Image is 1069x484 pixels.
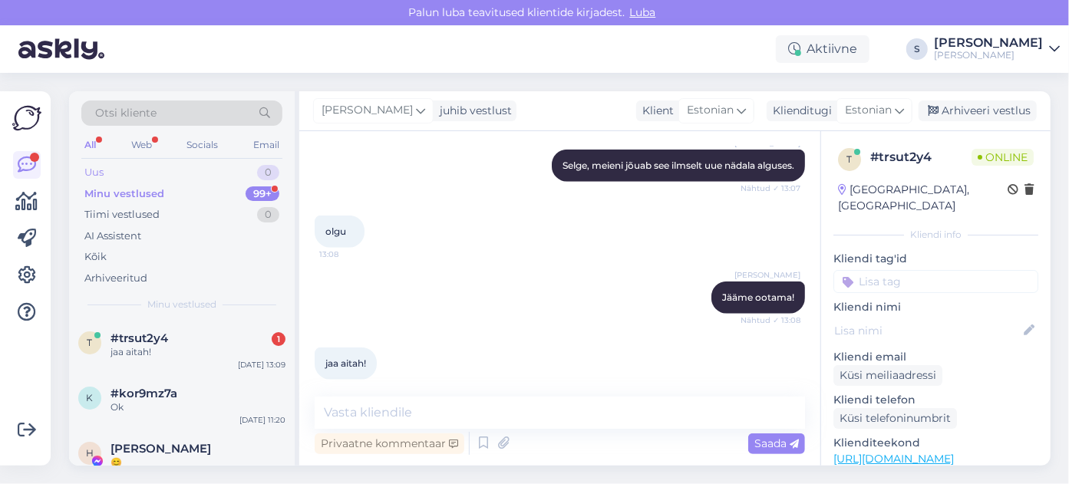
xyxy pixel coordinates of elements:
div: Kliendi info [833,228,1038,242]
div: Web [128,135,155,155]
div: Küsi telefoninumbrit [833,408,957,429]
img: Askly Logo [12,104,41,133]
span: Helen Laaneoja [111,442,211,456]
span: k [87,392,94,403]
span: Nähtud ✓ 13:08 [741,314,800,326]
span: Luba [625,5,661,19]
div: [PERSON_NAME] [934,37,1043,49]
div: 99+ [246,186,279,202]
span: [PERSON_NAME] [734,269,800,281]
div: Email [250,135,282,155]
div: All [81,135,99,155]
span: Selge, meieni jõuab see ilmselt uue nädala alguses. [563,160,794,171]
p: Klienditeekond [833,435,1038,451]
div: Kõik [84,249,107,265]
div: AI Assistent [84,229,141,244]
span: 13:08 [319,249,377,260]
span: olgu [325,226,346,237]
span: Estonian [687,102,734,119]
div: Klient [636,103,674,119]
div: juhib vestlust [434,103,512,119]
div: Aktiivne [776,35,869,63]
p: Kliendi nimi [833,299,1038,315]
div: Tiimi vestlused [84,207,160,222]
span: Jääme ootama! [722,291,794,303]
span: Saada [754,436,799,450]
div: Ok [111,400,285,414]
p: Kliendi tag'id [833,251,1038,267]
div: [GEOGRAPHIC_DATA], [GEOGRAPHIC_DATA] [838,182,1008,214]
span: t [847,153,853,165]
a: [PERSON_NAME][PERSON_NAME] [934,37,1060,61]
input: Lisa nimi [834,322,1021,339]
div: 0 [257,165,279,180]
span: t [87,337,93,348]
span: #trsut2y4 [111,331,168,345]
input: Lisa tag [833,270,1038,293]
div: Uus [84,165,104,180]
div: Arhiveeri vestlus [919,100,1037,121]
div: Socials [183,135,221,155]
div: S [906,38,928,60]
a: [URL][DOMAIN_NAME] [833,452,954,466]
span: Estonian [845,102,892,119]
div: 😊 [111,456,285,469]
span: 13:09 [319,380,377,392]
span: H [86,447,94,459]
div: [PERSON_NAME] [934,49,1043,61]
div: # trsut2y4 [870,148,972,166]
span: #kor9mz7a [111,387,177,400]
p: Kliendi telefon [833,392,1038,408]
span: Online [972,149,1034,166]
div: Privaatne kommentaar [315,433,464,454]
span: [PERSON_NAME] [322,102,413,119]
div: [DATE] 13:09 [238,359,285,370]
span: Nähtud ✓ 13:07 [741,183,800,194]
span: Otsi kliente [95,105,157,121]
div: Klienditugi [767,103,832,119]
span: Minu vestlused [147,298,216,311]
div: 0 [257,207,279,222]
div: jaa aitah! [111,345,285,359]
div: Arhiveeritud [84,271,147,286]
span: jaa aitah! [325,357,366,369]
div: Minu vestlused [84,186,164,202]
div: [DATE] 11:20 [239,414,285,426]
div: Küsi meiliaadressi [833,365,942,386]
p: Kliendi email [833,349,1038,365]
div: 1 [272,332,285,346]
